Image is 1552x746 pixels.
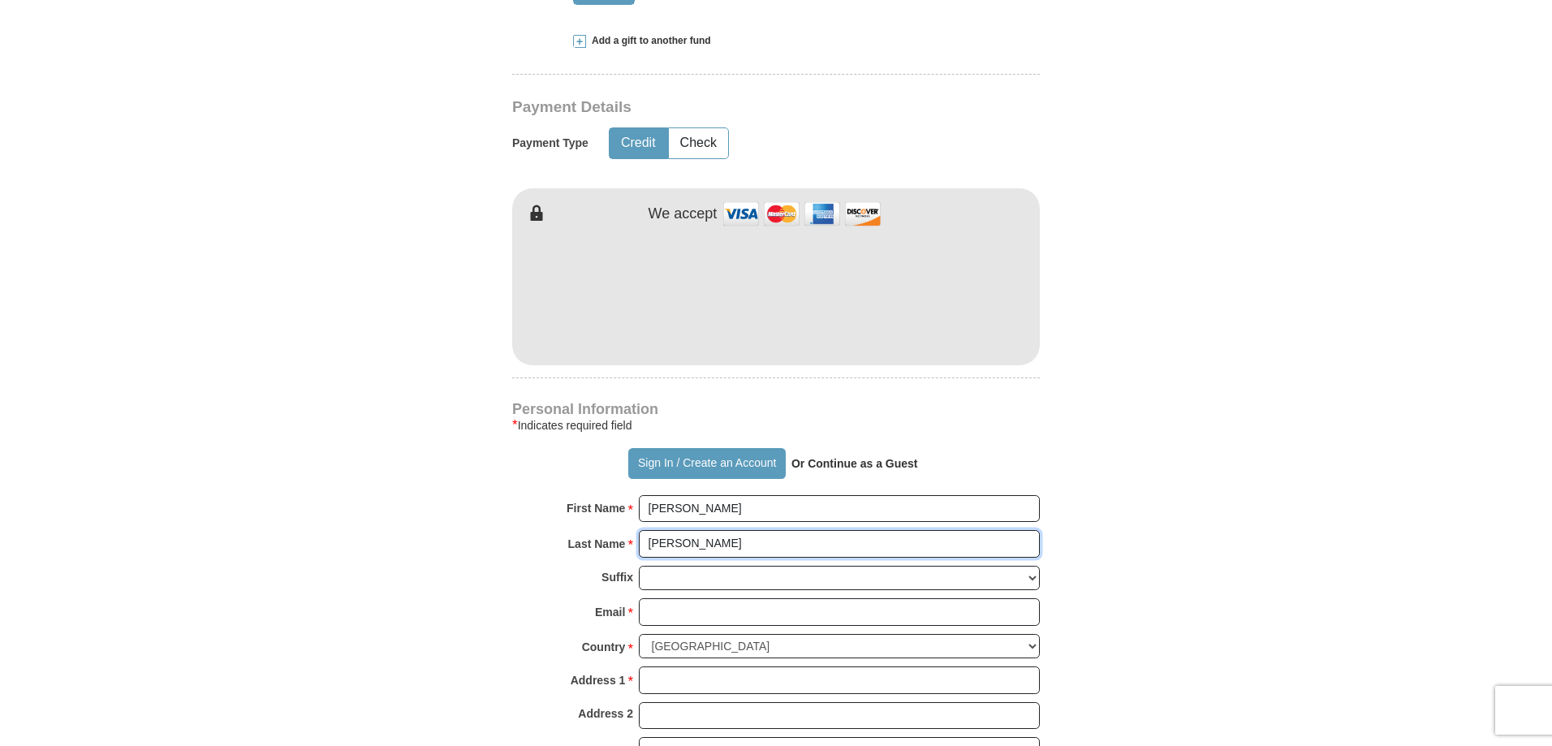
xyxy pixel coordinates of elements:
[791,457,918,470] strong: Or Continue as a Guest
[578,702,633,725] strong: Address 2
[512,136,588,150] h5: Payment Type
[586,34,711,48] span: Add a gift to another fund
[571,669,626,692] strong: Address 1
[567,497,625,520] strong: First Name
[601,566,633,589] strong: Suffix
[512,416,1040,435] div: Indicates required field
[582,636,626,658] strong: Country
[512,98,926,117] h3: Payment Details
[649,205,718,223] h4: We accept
[721,196,883,231] img: credit cards accepted
[568,533,626,555] strong: Last Name
[512,403,1040,416] h4: Personal Information
[595,601,625,623] strong: Email
[610,128,667,158] button: Credit
[669,128,728,158] button: Check
[628,448,785,479] button: Sign In / Create an Account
